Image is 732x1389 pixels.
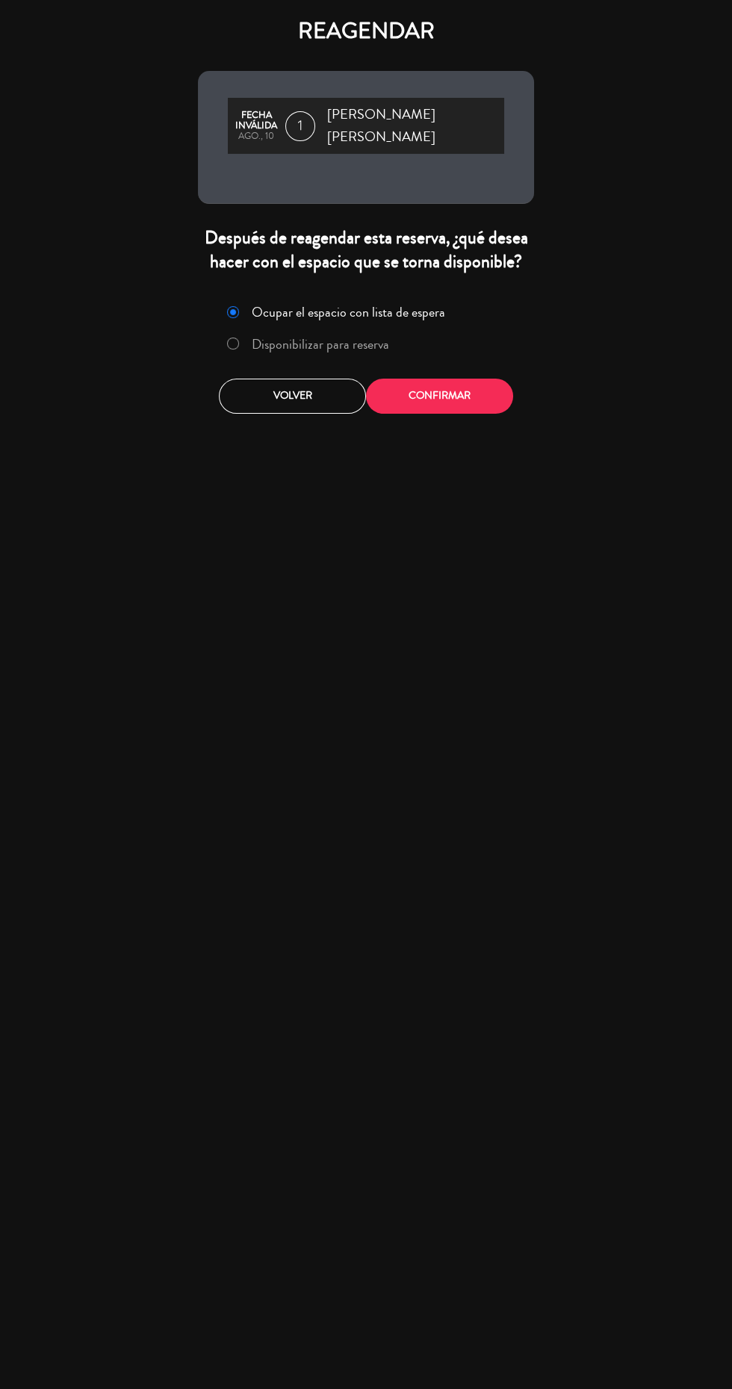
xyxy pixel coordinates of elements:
span: [PERSON_NAME] [PERSON_NAME] [327,104,504,148]
span: 1 [285,111,315,141]
button: Volver [219,379,366,414]
label: Disponibilizar para reserva [252,338,389,351]
div: Después de reagendar esta reserva, ¿qué desea hacer con el espacio que se torna disponible? [198,226,534,273]
div: ago., 10 [235,131,278,142]
div: Fecha inválida [235,111,278,131]
button: Confirmar [366,379,513,414]
h4: REAGENDAR [198,18,534,45]
label: Ocupar el espacio con lista de espera [252,305,445,319]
